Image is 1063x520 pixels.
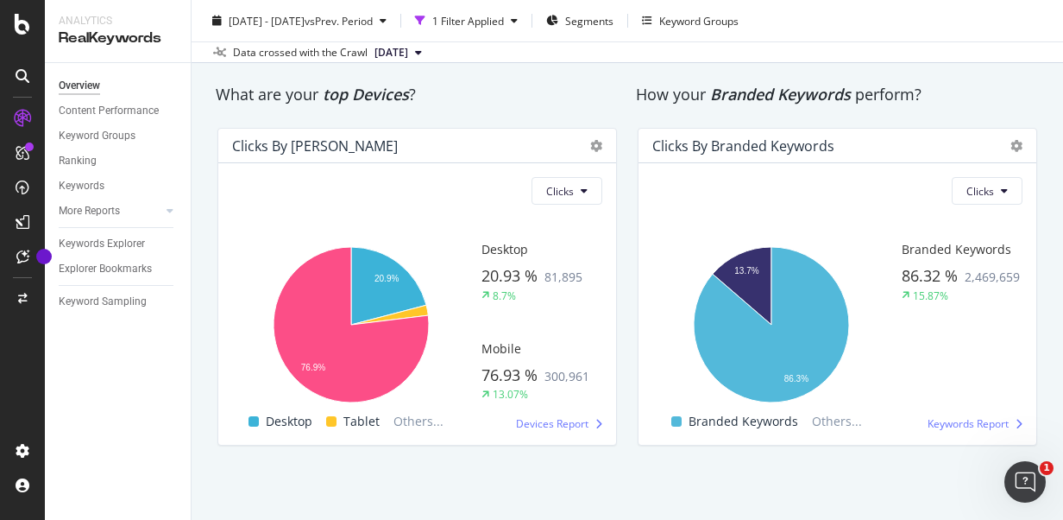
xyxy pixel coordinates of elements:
[59,293,179,311] a: Keyword Sampling
[59,202,161,220] a: More Reports
[301,363,325,372] text: 76.9%
[784,374,808,384] text: 86.3%
[323,84,409,105] span: top Devices
[928,416,1009,431] span: Keywords Report
[232,238,470,411] svg: A chart.
[59,202,120,220] div: More Reports
[966,184,994,199] span: Clicks
[659,13,739,28] div: Keyword Groups
[493,387,528,402] div: 13.07%
[59,235,179,253] a: Keywords Explorer
[546,184,574,199] span: Clicks
[902,265,958,286] span: 86.32 %
[652,238,890,411] svg: A chart.
[387,411,450,432] span: Others...
[689,411,798,432] span: Branded Keywords
[531,177,602,205] button: Clicks
[59,29,177,48] div: RealKeywords
[539,7,620,35] button: Segments
[408,7,525,35] button: 1 Filter Applied
[59,260,179,278] a: Explorer Bookmarks
[59,127,179,145] a: Keyword Groups
[965,269,1020,285] span: 2,469,659
[59,177,104,195] div: Keywords
[481,365,538,385] span: 76.93 %
[565,13,613,28] span: Segments
[59,152,179,170] a: Ranking
[636,84,1039,106] div: How your perform?
[481,340,521,357] span: Mobile
[1040,461,1054,475] span: 1
[516,416,602,431] a: Devices Report
[59,14,177,29] div: Analytics
[205,7,393,35] button: [DATE] - [DATE]vsPrev. Period
[59,102,159,120] div: Content Performance
[544,269,582,285] span: 81,895
[734,265,758,275] text: 13.7%
[59,77,179,95] a: Overview
[805,411,869,432] span: Others...
[710,84,851,105] span: Branded Keywords
[36,249,52,264] div: Tooltip anchor
[216,84,619,106] div: What are your ?
[59,127,135,145] div: Keyword Groups
[59,152,97,170] div: Ranking
[59,293,147,311] div: Keyword Sampling
[902,241,1011,257] span: Branded Keywords
[59,260,152,278] div: Explorer Bookmarks
[516,416,588,431] span: Devices Report
[913,289,948,303] div: 15.87%
[928,416,1022,431] a: Keywords Report
[652,137,834,155] div: Clicks By Branded Keywords
[233,45,368,60] div: Data crossed with the Crawl
[481,265,538,286] span: 20.93 %
[59,102,179,120] a: Content Performance
[481,241,528,257] span: Desktop
[229,13,305,28] span: [DATE] - [DATE]
[59,177,179,195] a: Keywords
[432,13,504,28] div: 1 Filter Applied
[232,137,398,155] div: Clicks by [PERSON_NAME]
[544,368,589,384] span: 300,961
[343,411,380,432] span: Tablet
[368,42,429,63] button: [DATE]
[266,411,312,432] span: Desktop
[374,45,408,60] span: 2025 Aug. 30th
[1004,461,1046,503] iframe: Intercom live chat
[374,274,399,283] text: 20.9%
[59,77,100,95] div: Overview
[635,7,745,35] button: Keyword Groups
[493,289,516,303] div: 8.7%
[305,13,373,28] span: vs Prev. Period
[59,235,145,253] div: Keywords Explorer
[952,177,1022,205] button: Clicks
